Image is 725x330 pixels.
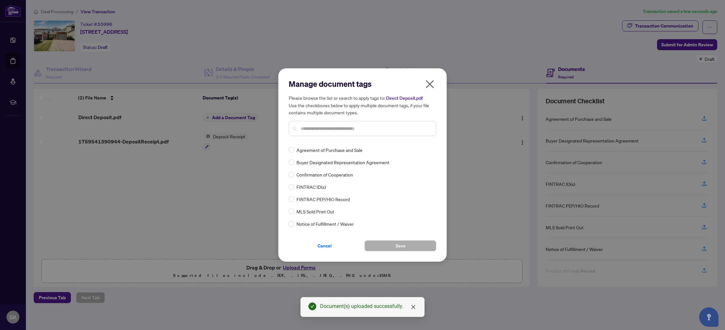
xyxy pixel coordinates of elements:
button: Cancel [289,240,361,251]
span: MLS Sold Print Out [296,208,334,215]
h5: Please browse the list or search to apply tags to: Use the checkboxes below to apply multiple doc... [289,94,436,116]
span: FINTRAC PEP/HIO Record [296,196,350,203]
span: Agreement of Purchase and Sale [296,146,362,154]
div: Document(s) uploaded successfully. [320,302,417,310]
a: Close [410,303,417,311]
span: check-circle [308,302,316,310]
span: Cancel [318,241,332,251]
span: close [411,304,416,310]
span: Direct Deposit.pdf [386,95,423,101]
h2: Manage document tags [289,79,436,89]
button: Open asap [699,307,719,327]
button: Save [364,240,436,251]
span: Notice of Fulfillment / Waiver [296,220,354,227]
span: Buyer Designated Representation Agreement [296,159,389,166]
span: Confirmation of Cooperation [296,171,353,178]
span: FINTRAC ID(s) [296,183,326,190]
span: close [425,79,435,89]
